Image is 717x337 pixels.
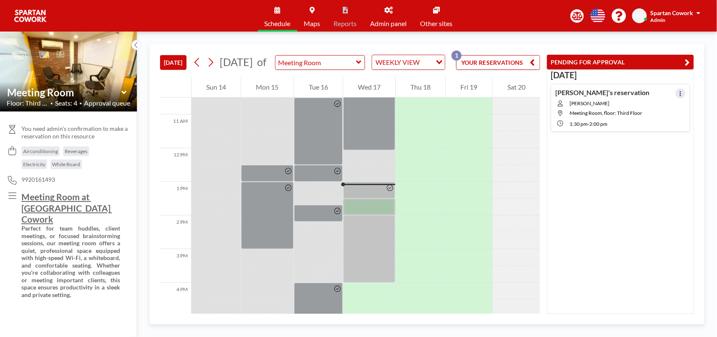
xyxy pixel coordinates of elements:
[456,55,540,70] button: YOUR RESERVATIONS1
[396,77,445,98] div: Thu 18
[21,125,130,140] span: You need admin's confirmation to make a reservation on this resource
[636,12,643,20] span: SC
[21,225,121,298] strong: Perfect for team huddles, client meetings, or focused brainstorming sessions, our meeting room of...
[276,56,356,69] input: Meeting Room
[265,20,291,27] span: Schedule
[192,77,241,98] div: Sun 14
[160,114,191,148] div: 11 AM
[160,55,186,70] button: [DATE]
[304,20,320,27] span: Maps
[21,191,112,224] u: Meeting Room at [GEOGRAPHIC_DATA] Cowork
[650,17,665,23] span: Admin
[343,77,395,98] div: Wed 17
[570,121,588,127] span: 1:30 PM
[370,20,407,27] span: Admin panel
[160,81,191,114] div: 10 AM
[160,249,191,283] div: 3 PM
[13,8,47,24] img: organization-logo
[570,110,642,116] span: Meeting Room, floor: Third Floor
[160,283,191,316] div: 4 PM
[50,101,53,106] span: •
[160,215,191,249] div: 2 PM
[374,57,421,68] span: WEEKLY VIEW
[257,56,266,69] span: of
[65,148,87,154] span: Beverages
[551,70,690,80] h3: [DATE]
[422,57,431,68] input: Search for option
[334,20,357,27] span: Reports
[650,9,693,16] span: Spartan Cowork
[493,77,540,98] div: Sat 20
[23,161,45,167] span: Electricity
[21,176,55,183] span: 9920161493
[372,55,445,69] div: Search for option
[84,99,130,107] span: Approval queue
[23,148,58,154] span: Airconditioning
[160,148,191,182] div: 12 PM
[570,100,651,106] span: [PERSON_NAME]
[79,101,82,106] span: •
[547,55,694,69] button: PENDING FOR APPROVAL
[588,121,589,127] span: -
[7,99,48,107] span: Floor: Third Flo...
[555,88,649,97] h4: [PERSON_NAME]'s reservation
[452,50,462,61] p: 1
[241,77,293,98] div: Mon 15
[589,121,607,127] span: 2:00 PM
[220,56,253,68] span: [DATE]
[160,182,191,215] div: 1 PM
[294,77,343,98] div: Tue 16
[52,161,80,167] span: White Board
[446,77,492,98] div: Fri 19
[7,86,121,98] input: Meeting Room
[55,99,77,107] span: Seats: 4
[420,20,453,27] span: Other sites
